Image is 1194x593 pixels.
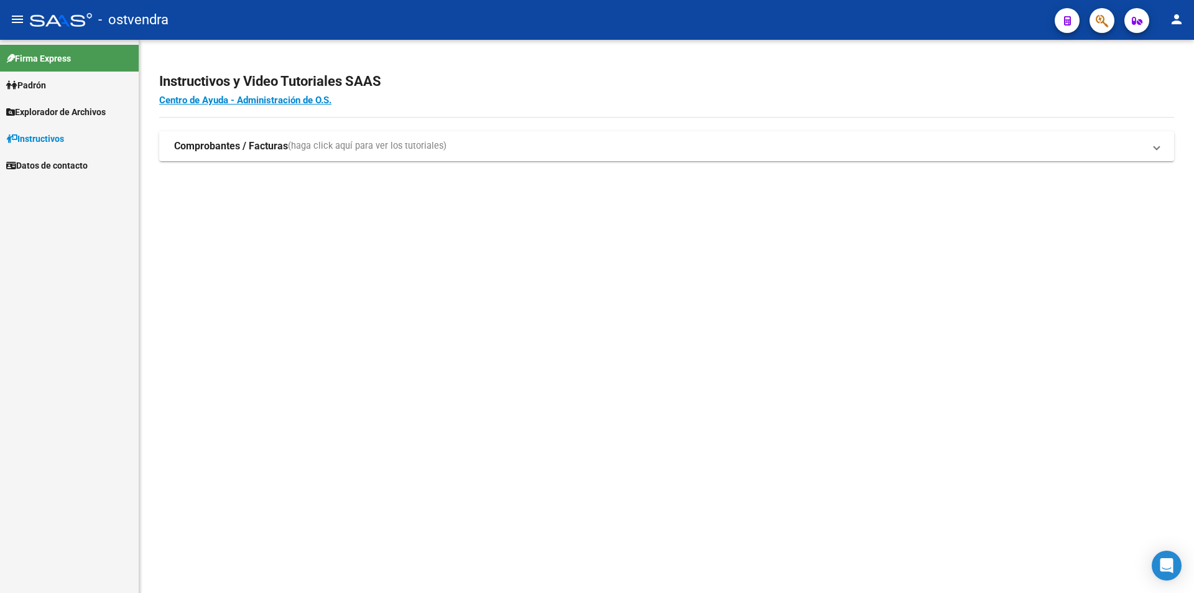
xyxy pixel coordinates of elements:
[174,139,288,153] strong: Comprobantes / Facturas
[159,131,1174,161] mat-expansion-panel-header: Comprobantes / Facturas(haga click aquí para ver los tutoriales)
[6,78,46,92] span: Padrón
[6,132,64,146] span: Instructivos
[1169,12,1184,27] mat-icon: person
[6,105,106,119] span: Explorador de Archivos
[1152,551,1182,581] div: Open Intercom Messenger
[288,139,447,153] span: (haga click aquí para ver los tutoriales)
[98,6,169,34] span: - ostvendra
[6,52,71,65] span: Firma Express
[159,95,331,106] a: Centro de Ayuda - Administración de O.S.
[159,70,1174,93] h2: Instructivos y Video Tutoriales SAAS
[10,12,25,27] mat-icon: menu
[6,159,88,172] span: Datos de contacto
